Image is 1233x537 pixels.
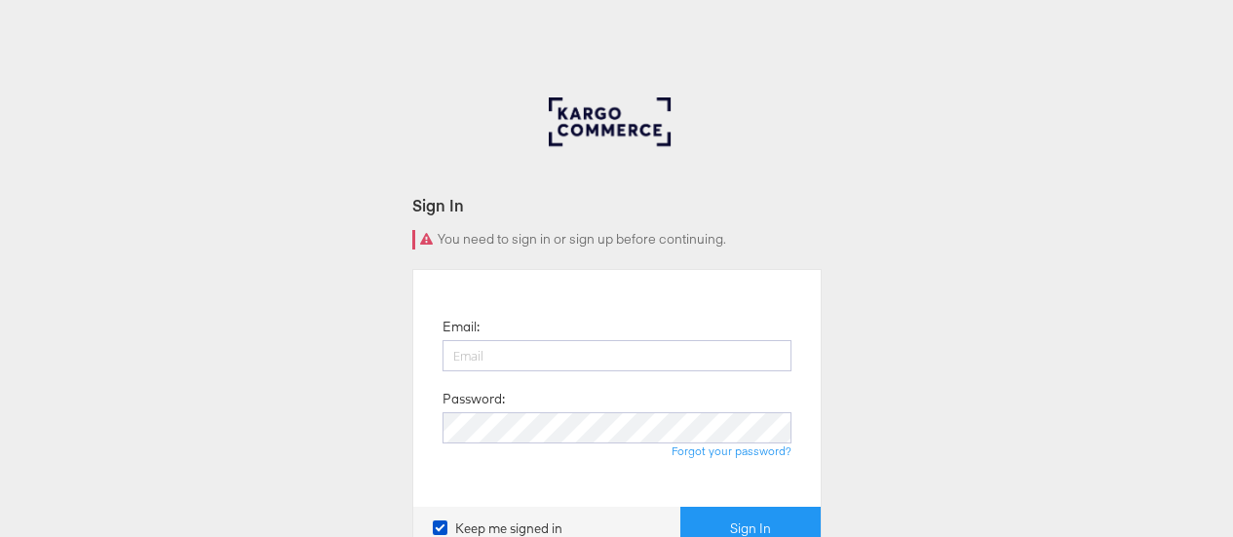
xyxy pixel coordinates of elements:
[672,443,791,458] a: Forgot your password?
[443,340,791,371] input: Email
[412,194,822,216] div: Sign In
[443,318,480,336] label: Email:
[443,390,505,408] label: Password:
[412,230,822,249] div: You need to sign in or sign up before continuing.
